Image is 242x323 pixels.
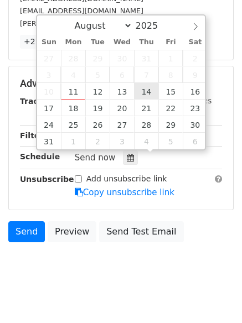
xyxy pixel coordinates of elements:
[61,66,85,83] span: August 4, 2025
[110,100,134,116] span: August 20, 2025
[158,116,183,133] span: August 29, 2025
[37,100,61,116] span: August 17, 2025
[85,100,110,116] span: August 19, 2025
[132,20,172,31] input: Year
[85,50,110,66] span: July 29, 2025
[183,116,207,133] span: August 30, 2025
[20,97,57,106] strong: Tracking
[20,77,222,90] h5: Advanced
[85,133,110,149] span: September 2, 2025
[110,66,134,83] span: August 6, 2025
[61,100,85,116] span: August 18, 2025
[85,116,110,133] span: August 26, 2025
[86,173,167,185] label: Add unsubscribe link
[183,100,207,116] span: August 23, 2025
[85,66,110,83] span: August 5, 2025
[183,66,207,83] span: August 9, 2025
[134,83,158,100] span: August 14, 2025
[37,116,61,133] span: August 24, 2025
[134,116,158,133] span: August 28, 2025
[134,66,158,83] span: August 7, 2025
[99,221,183,242] a: Send Test Email
[37,66,61,83] span: August 3, 2025
[75,187,174,197] a: Copy unsubscribe link
[61,83,85,100] span: August 11, 2025
[61,50,85,66] span: July 28, 2025
[20,7,143,15] small: [EMAIL_ADDRESS][DOMAIN_NAME]
[20,35,66,49] a: +27 more
[75,153,116,163] span: Send now
[134,100,158,116] span: August 21, 2025
[37,39,61,46] span: Sun
[61,133,85,149] span: September 1, 2025
[37,50,61,66] span: July 27, 2025
[37,83,61,100] span: August 10, 2025
[85,83,110,100] span: August 12, 2025
[158,133,183,149] span: September 5, 2025
[61,116,85,133] span: August 25, 2025
[183,39,207,46] span: Sat
[110,116,134,133] span: August 27, 2025
[158,50,183,66] span: August 1, 2025
[20,152,60,161] strong: Schedule
[158,66,183,83] span: August 8, 2025
[183,83,207,100] span: August 16, 2025
[158,39,183,46] span: Fri
[183,50,207,66] span: August 2, 2025
[187,270,242,323] iframe: Chat Widget
[85,39,110,46] span: Tue
[134,50,158,66] span: July 31, 2025
[61,39,85,46] span: Mon
[110,50,134,66] span: July 30, 2025
[8,221,45,242] a: Send
[183,133,207,149] span: September 6, 2025
[37,133,61,149] span: August 31, 2025
[110,83,134,100] span: August 13, 2025
[20,175,74,184] strong: Unsubscribe
[158,83,183,100] span: August 15, 2025
[110,39,134,46] span: Wed
[158,100,183,116] span: August 22, 2025
[110,133,134,149] span: September 3, 2025
[134,133,158,149] span: September 4, 2025
[48,221,96,242] a: Preview
[20,19,202,28] small: [PERSON_NAME][EMAIL_ADDRESS][DOMAIN_NAME]
[134,39,158,46] span: Thu
[20,131,48,140] strong: Filters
